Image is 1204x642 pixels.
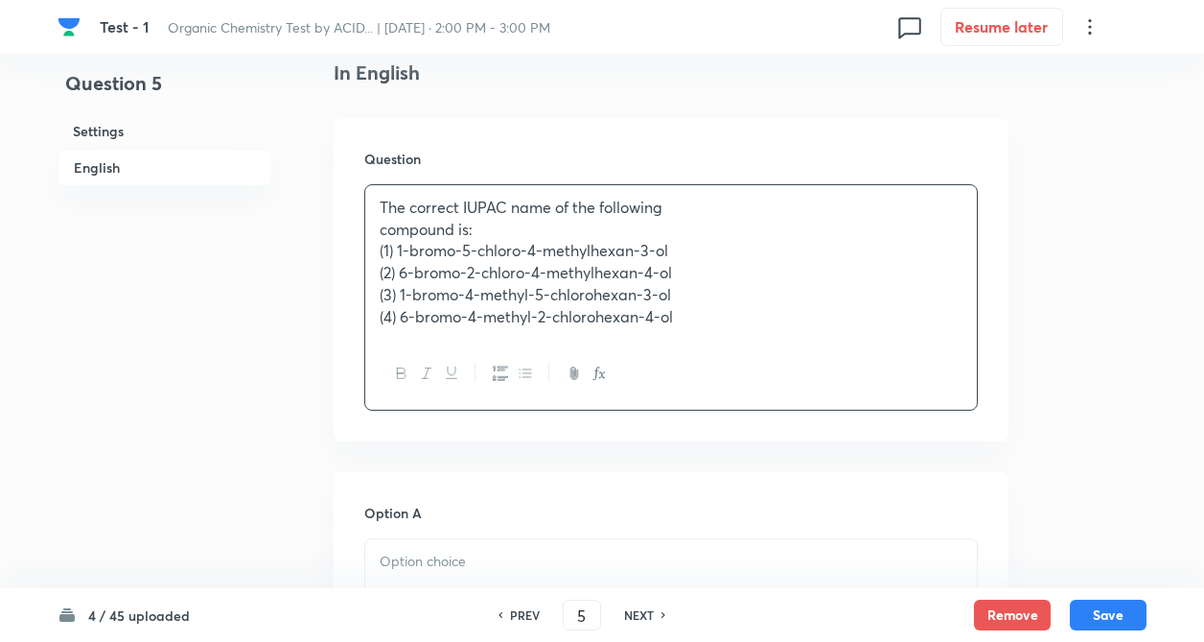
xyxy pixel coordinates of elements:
[974,600,1051,630] button: Remove
[380,240,962,262] p: (1) 1-bromo-5-chloro-4-methylhexan-3-ol
[364,149,978,169] h6: Question
[88,606,190,626] h6: 4 / 45 uploaded
[380,306,962,328] p: (4) 6-bromo-4-methyl-2-chlorohexan-4-ol
[58,113,272,149] h6: Settings
[380,197,962,219] p: The correct IUPAC name of the following
[334,59,1008,87] h4: In English
[100,16,149,36] span: Test - 1
[624,606,654,624] h6: NEXT
[1070,600,1146,630] button: Save
[510,606,540,624] h6: PREV
[940,8,1063,46] button: Resume later
[380,219,962,241] p: compound is:
[58,149,272,186] h6: English
[380,284,962,306] p: (3) 1-bromo-4-methyl-5-chlorohexan-3-ol
[58,15,84,38] a: Company Logo
[168,18,550,36] span: Organic Chemistry Test by ACID... | [DATE] · 2:00 PM - 3:00 PM
[58,15,81,38] img: Company Logo
[380,262,962,284] p: (2) 6-bromo-2-chloro-4-methylhexan-4-ol
[58,69,272,113] h4: Question 5
[364,503,978,523] h6: Option A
